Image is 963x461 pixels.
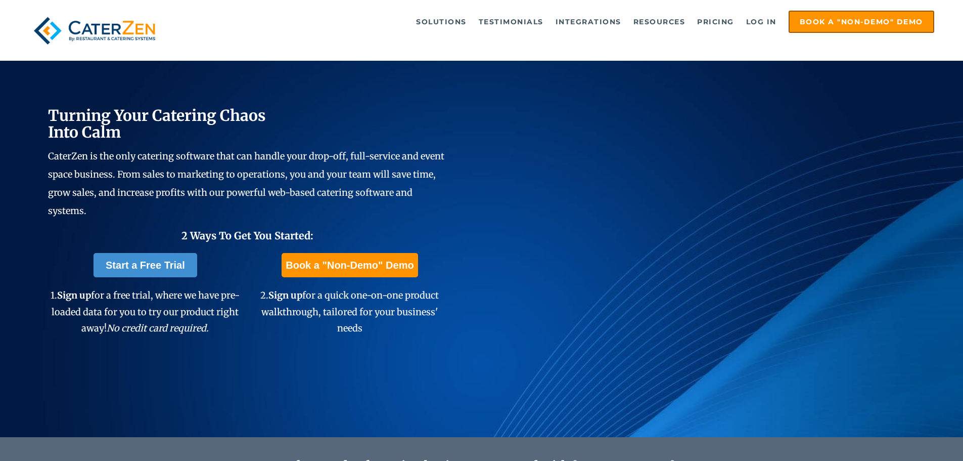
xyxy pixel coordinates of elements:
a: Start a Free Trial [94,253,197,277]
span: 1. for a free trial, where we have pre-loaded data for you to try our product right away! [51,289,240,334]
img: caterzen [29,11,160,51]
span: Turning Your Catering Chaos Into Calm [48,106,266,142]
em: No credit card required. [107,322,209,334]
span: CaterZen is the only catering software that can handle your drop-off, full-service and event spac... [48,150,444,217]
span: 2. for a quick one-on-one product walkthrough, tailored for your business' needs [260,289,439,334]
a: Resources [628,12,691,32]
a: Testimonials [474,12,548,32]
a: Book a "Non-Demo" Demo [789,11,934,33]
iframe: Help widget launcher [873,422,952,450]
a: Log in [741,12,782,32]
span: 2 Ways To Get You Started: [181,229,313,242]
span: Sign up [268,289,302,301]
a: Solutions [411,12,472,32]
a: Book a "Non-Demo" Demo [282,253,418,277]
div: Navigation Menu [184,11,934,33]
a: Pricing [692,12,739,32]
span: Sign up [57,289,91,301]
a: Integrations [551,12,626,32]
